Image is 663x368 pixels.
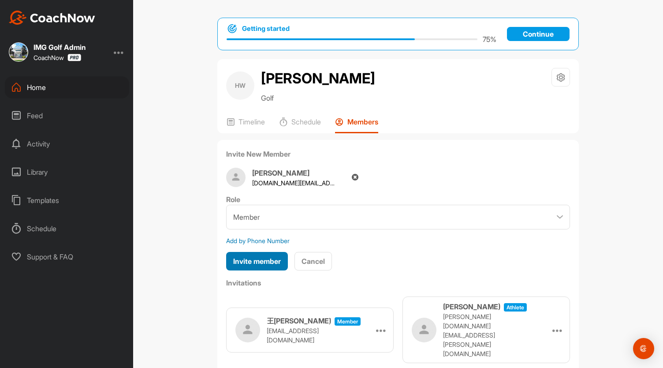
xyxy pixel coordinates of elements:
button: Cancel [294,252,332,271]
div: Feed [5,105,129,127]
img: CoachNow Pro [67,54,81,61]
div: HW [226,71,254,100]
img: bullseye [227,23,238,34]
p: Schedule [291,117,321,126]
div: IMG Golf Admin [34,44,86,51]
p: Members [347,117,378,126]
p: Golf [261,93,375,103]
p: Timeline [238,117,265,126]
label: Invite New Member [226,149,570,159]
div: Templates [5,189,129,211]
a: Continue [507,27,570,41]
p: [DOMAIN_NAME][EMAIL_ADDRESS][DOMAIN_NAME] [252,178,336,188]
div: Open Intercom Messenger [633,338,654,359]
span: Cancel [302,257,325,266]
div: Support & FAQ [5,246,129,268]
p: 75 % [483,34,496,45]
div: Add by Phone Number [226,236,290,245]
label: Invitations [226,278,570,288]
img: user [235,318,260,342]
h3: [PERSON_NAME] [443,301,500,312]
span: Invite member [233,257,281,266]
p: [PERSON_NAME][DOMAIN_NAME][EMAIL_ADDRESS][PERSON_NAME][DOMAIN_NAME] [443,312,531,358]
div: CoachNow [34,54,81,61]
span: Member [335,317,361,326]
img: author [226,168,246,187]
h2: [PERSON_NAME] [261,68,375,89]
h3: 王[PERSON_NAME] [267,315,331,326]
h4: [PERSON_NAME] [252,168,336,178]
div: Schedule [5,218,129,240]
div: Home [5,76,129,98]
img: user [412,318,436,342]
div: Library [5,161,129,183]
button: Invite member [226,252,288,271]
span: athlete [504,303,527,312]
label: Role [226,195,240,204]
h1: Getting started [242,24,290,34]
p: [EMAIL_ADDRESS][DOMAIN_NAME] [267,326,355,345]
img: square_e24ab7e1e8666c6ba6e3f1b6a9a0c7eb.jpg [9,42,28,62]
img: CoachNow [9,11,95,25]
div: Activity [5,133,129,155]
